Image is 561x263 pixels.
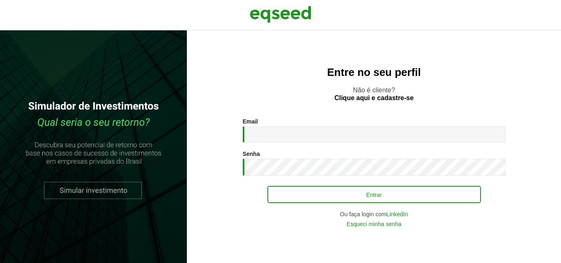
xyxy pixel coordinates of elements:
[267,186,481,203] button: Entrar
[243,151,260,157] label: Senha
[203,66,545,78] h2: Entre no seu perfil
[334,95,414,101] a: Clique aqui e cadastre-se
[250,4,311,25] img: EqSeed Logo
[243,211,506,217] div: Ou faça login com
[203,86,545,102] p: Não é cliente?
[243,119,258,124] label: Email
[347,221,402,227] a: Esqueci minha senha
[386,211,408,217] a: LinkedIn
